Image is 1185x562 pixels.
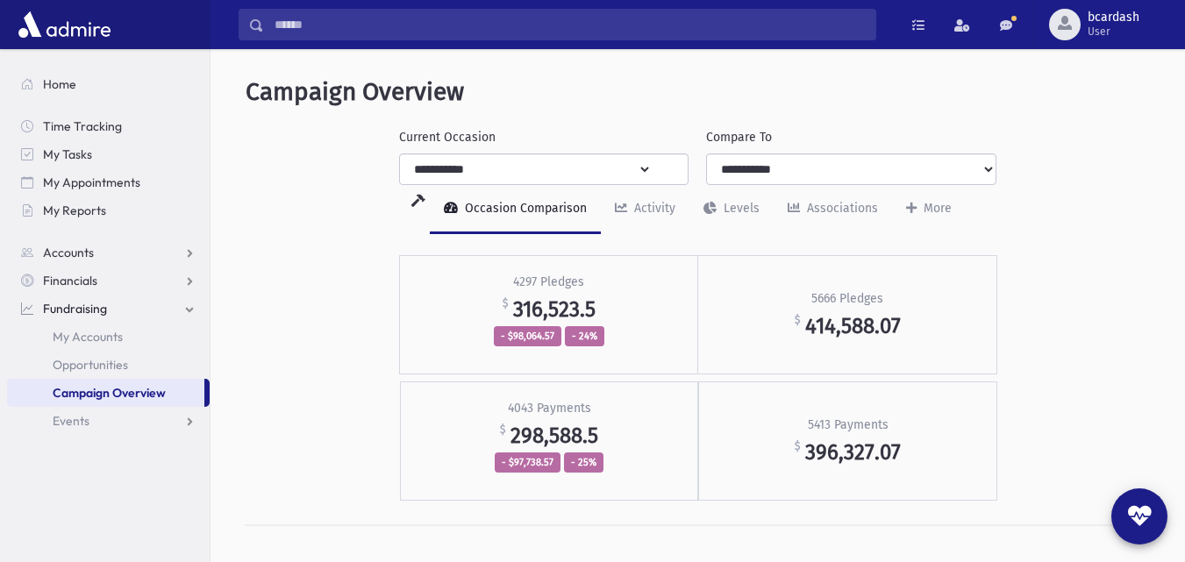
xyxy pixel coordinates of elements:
a: 4043 Payments $ 298,588.5 - $97,738.57 - 25% 5413 Payments $ 396,327.07 [400,381,997,501]
span: - $97,738.57 [495,452,560,473]
a: Time Tracking [7,112,210,140]
div: Activity [631,201,675,216]
a: Activity [601,185,689,234]
a: My Appointments [7,168,210,196]
span: Campaign Overview [53,385,166,401]
div: Levels [720,201,760,216]
sup: $ [795,314,800,326]
span: Home [43,76,76,92]
span: Events [53,413,89,429]
a: Accounts [7,238,210,267]
a: Financials [7,267,210,295]
h2: 4297 Pledges [513,275,584,290]
span: 414,588.07 [805,314,901,338]
a: Fundraising [7,295,210,323]
span: - $98,064.57 [494,326,561,346]
a: Campaign Overview [7,379,204,407]
label: Current Occasion [399,128,496,146]
span: 316,523.5 [513,296,596,321]
a: My Reports [7,196,210,224]
input: Search [264,9,875,40]
span: My Tasks [43,146,92,162]
h2: 5413 Payments [808,418,889,433]
a: Associations [774,185,892,234]
a: My Tasks [7,140,210,168]
a: Levels [689,185,774,234]
span: My Accounts [53,329,123,345]
img: AdmirePro [14,7,115,42]
div: Associations [803,201,878,216]
span: Opportunities [53,357,128,373]
span: My Reports [43,203,106,218]
span: Financials [43,273,97,288]
a: Home [7,70,210,98]
label: Compare To [706,128,772,146]
div: More [920,201,952,216]
span: - 24% [565,326,604,346]
sup: $ [795,440,800,452]
span: - 25% [564,452,603,473]
a: 4297 Pledges $ 316,523.5 - $98,064.57 - 24% 5666 Pledges $ 414,588.07 [400,255,997,374]
span: 396,327.07 [805,440,901,465]
div: Occasion Comparison [461,201,587,216]
a: My Accounts [7,323,210,351]
span: 298,588.5 [510,423,598,447]
h2: 4043 Payments [508,402,591,416]
span: Time Tracking [43,118,122,134]
span: My Appointments [43,174,140,190]
sup: $ [500,423,505,436]
a: More [892,185,966,234]
sup: $ [503,297,508,309]
a: Occasion Comparison [430,185,601,234]
a: Events [7,407,210,435]
h2: 5666 Pledges [811,292,883,307]
span: User [1088,25,1139,39]
span: Fundraising [43,301,107,317]
span: Campaign Overview [246,77,464,106]
span: bcardash [1088,11,1139,25]
span: Accounts [43,245,94,260]
a: Opportunities [7,351,210,379]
